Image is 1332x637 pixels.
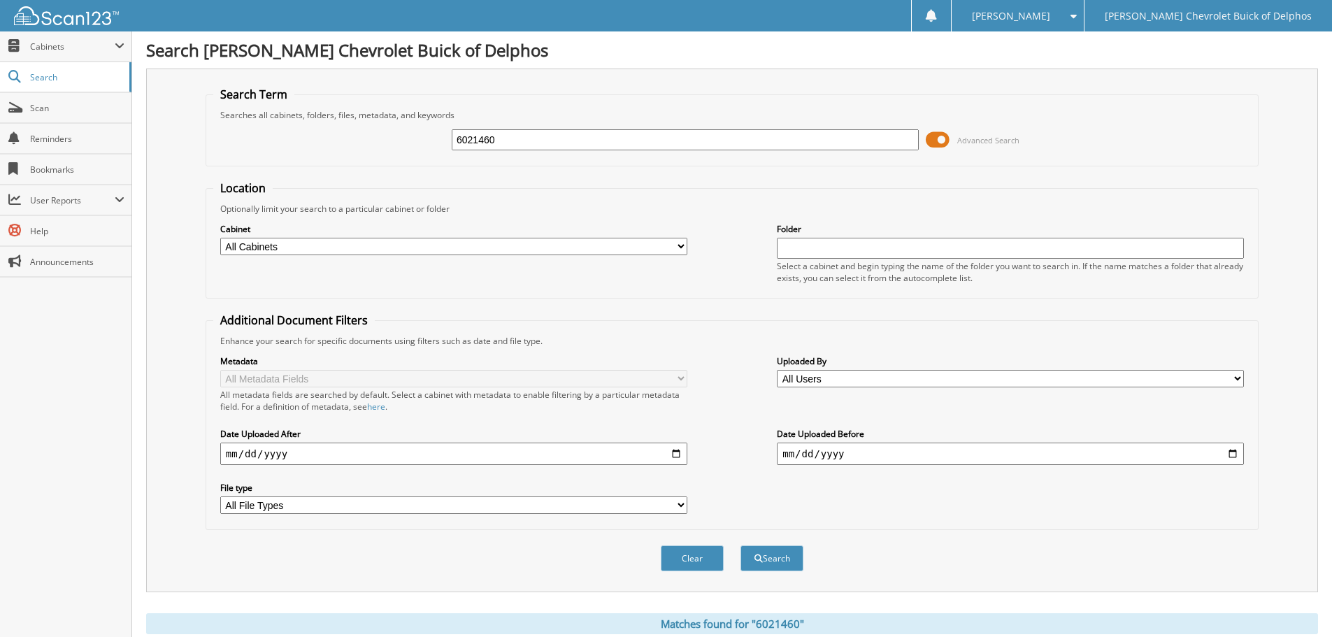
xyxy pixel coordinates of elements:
[30,256,124,268] span: Announcements
[740,545,803,571] button: Search
[146,613,1318,634] div: Matches found for "6021460"
[146,38,1318,62] h1: Search [PERSON_NAME] Chevrolet Buick of Delphos
[213,109,1251,121] div: Searches all cabinets, folders, files, metadata, and keywords
[972,12,1050,20] span: [PERSON_NAME]
[213,180,273,196] legend: Location
[367,401,385,413] a: here
[213,203,1251,215] div: Optionally limit your search to a particular cabinet or folder
[1105,12,1312,20] span: [PERSON_NAME] Chevrolet Buick of Delphos
[213,87,294,102] legend: Search Term
[30,102,124,114] span: Scan
[220,428,687,440] label: Date Uploaded After
[220,355,687,367] label: Metadata
[213,335,1251,347] div: Enhance your search for specific documents using filters such as date and file type.
[777,260,1244,284] div: Select a cabinet and begin typing the name of the folder you want to search in. If the name match...
[30,133,124,145] span: Reminders
[213,313,375,328] legend: Additional Document Filters
[220,482,687,494] label: File type
[777,223,1244,235] label: Folder
[30,41,115,52] span: Cabinets
[777,428,1244,440] label: Date Uploaded Before
[777,355,1244,367] label: Uploaded By
[220,389,687,413] div: All metadata fields are searched by default. Select a cabinet with metadata to enable filtering b...
[14,6,119,25] img: scan123-logo-white.svg
[30,225,124,237] span: Help
[220,443,687,465] input: start
[220,223,687,235] label: Cabinet
[661,545,724,571] button: Clear
[777,443,1244,465] input: end
[30,71,122,83] span: Search
[30,164,124,176] span: Bookmarks
[957,135,1019,145] span: Advanced Search
[30,194,115,206] span: User Reports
